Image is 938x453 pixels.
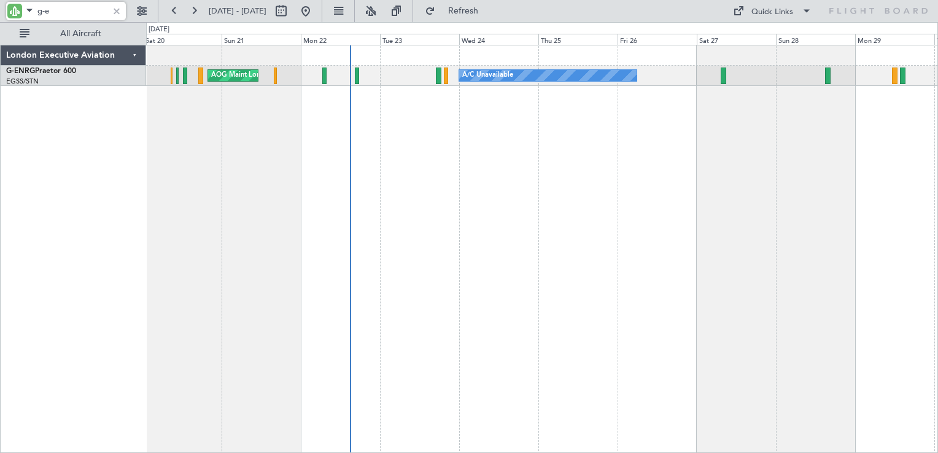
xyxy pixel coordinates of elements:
div: Sat 20 [143,34,222,45]
div: Tue 23 [380,34,459,45]
div: Sun 28 [776,34,855,45]
button: Quick Links [727,1,818,21]
span: G-ENRG [6,68,35,75]
div: Sat 27 [697,34,776,45]
div: Quick Links [751,6,793,18]
span: [DATE] - [DATE] [209,6,266,17]
div: Thu 25 [538,34,618,45]
span: Refresh [438,7,489,15]
input: A/C (Reg. or Type) [37,2,108,20]
a: G-ENRGPraetor 600 [6,68,76,75]
div: Wed 24 [459,34,538,45]
div: [DATE] [149,25,169,35]
button: Refresh [419,1,493,21]
span: All Aircraft [32,29,130,38]
div: Mon 29 [855,34,934,45]
div: Sun 21 [222,34,301,45]
div: A/C Unavailable [462,66,513,85]
div: Mon 22 [301,34,380,45]
a: EGSS/STN [6,77,39,86]
button: All Aircraft [14,24,133,44]
div: Fri 26 [618,34,697,45]
div: AOG Maint London ([GEOGRAPHIC_DATA]) [211,66,349,85]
